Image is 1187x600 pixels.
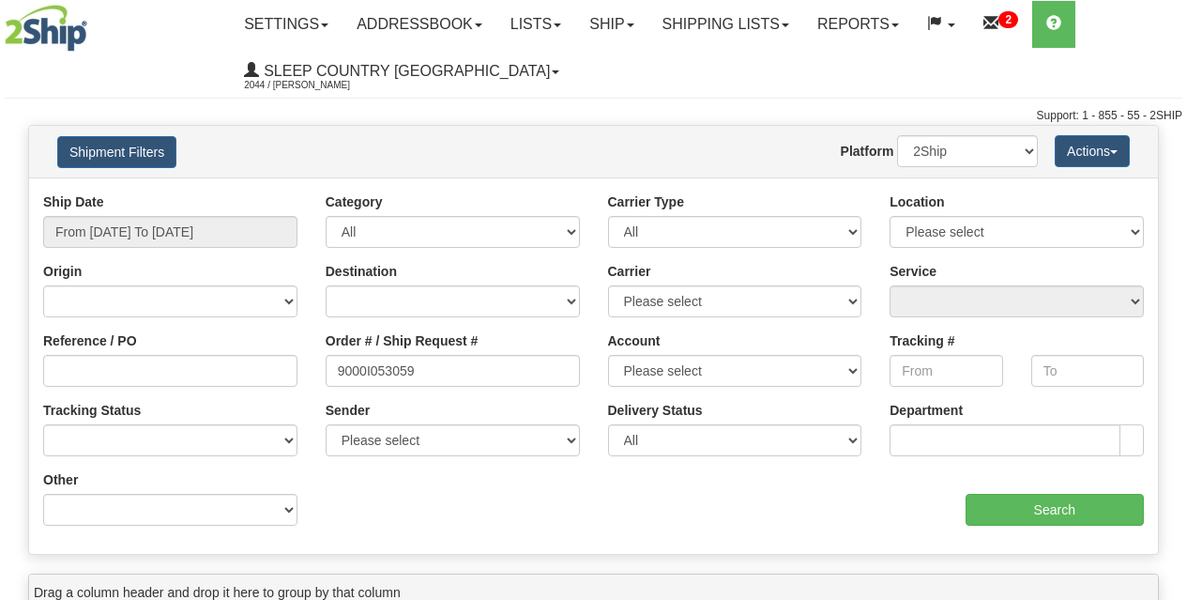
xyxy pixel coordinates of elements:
label: Other [43,470,78,489]
sup: 2 [998,11,1018,28]
label: Delivery Status [608,401,703,420]
label: Sender [326,401,370,420]
label: Tracking Status [43,401,141,420]
button: Shipment Filters [57,136,176,168]
a: Reports [803,1,913,48]
a: Lists [496,1,575,48]
iframe: chat widget [1144,204,1185,395]
label: Tracking # [890,331,954,350]
label: Department [890,401,963,420]
label: Location [890,192,944,211]
label: Reference / PO [43,331,137,350]
input: From [890,355,1002,387]
label: Carrier [608,262,651,281]
input: To [1031,355,1144,387]
span: 2044 / [PERSON_NAME] [244,76,385,95]
label: Order # / Ship Request # [326,331,479,350]
div: Support: 1 - 855 - 55 - 2SHIP [5,108,1182,124]
label: Ship Date [43,192,104,211]
a: 2 [969,1,1032,48]
button: Actions [1055,135,1130,167]
label: Origin [43,262,82,281]
a: Sleep Country [GEOGRAPHIC_DATA] 2044 / [PERSON_NAME] [230,48,573,95]
label: Carrier Type [608,192,684,211]
a: Ship [575,1,647,48]
a: Settings [230,1,342,48]
input: Search [966,494,1145,526]
label: Platform [841,142,894,161]
label: Service [890,262,936,281]
label: Destination [326,262,397,281]
label: Account [608,331,661,350]
a: Shipping lists [648,1,803,48]
a: Addressbook [342,1,496,48]
label: Category [326,192,383,211]
span: Sleep Country [GEOGRAPHIC_DATA] [259,63,550,79]
img: logo2044.jpg [5,5,87,52]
